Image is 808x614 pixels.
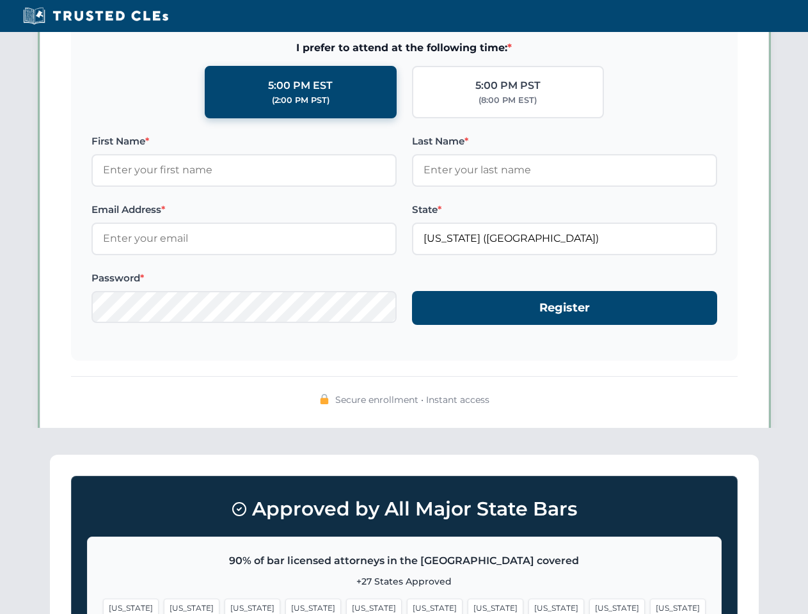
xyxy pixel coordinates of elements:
[91,134,397,149] label: First Name
[412,291,717,325] button: Register
[91,223,397,255] input: Enter your email
[412,223,717,255] input: Florida (FL)
[91,40,717,56] span: I prefer to attend at the following time:
[87,492,722,526] h3: Approved by All Major State Bars
[91,271,397,286] label: Password
[412,202,717,217] label: State
[412,154,717,186] input: Enter your last name
[412,134,717,149] label: Last Name
[268,77,333,94] div: 5:00 PM EST
[319,394,329,404] img: 🔒
[103,553,706,569] p: 90% of bar licensed attorneys in the [GEOGRAPHIC_DATA] covered
[479,94,537,107] div: (8:00 PM EST)
[91,202,397,217] label: Email Address
[91,154,397,186] input: Enter your first name
[19,6,172,26] img: Trusted CLEs
[475,77,541,94] div: 5:00 PM PST
[103,574,706,588] p: +27 States Approved
[272,94,329,107] div: (2:00 PM PST)
[335,393,489,407] span: Secure enrollment • Instant access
